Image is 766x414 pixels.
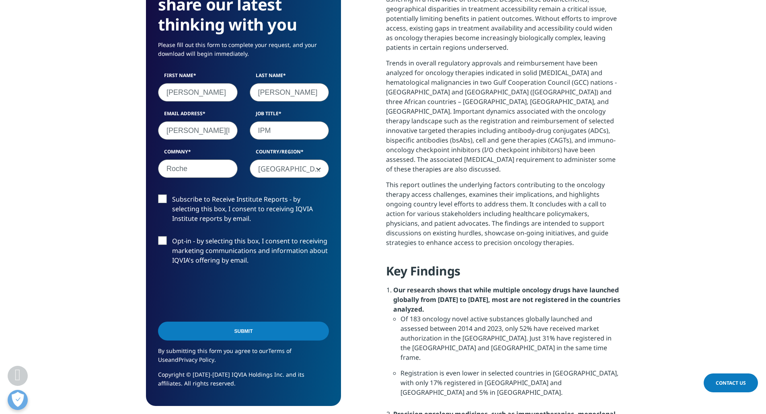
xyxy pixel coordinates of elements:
a: Contact Us [704,373,758,392]
strong: Our research shows that while multiple oncology drugs have launched globally from [DATE] to [DATE... [393,286,620,314]
p: This report outlines the underlying factors contributing to the oncology therapy access challenge... [386,180,620,253]
span: United States [250,159,329,178]
p: By submitting this form you agree to our and . [158,347,329,370]
button: Open Preferences [8,390,28,410]
li: Registration is even lower in selected countries in [GEOGRAPHIC_DATA], with only 17% registered i... [400,368,620,403]
h4: Key Findings [386,263,620,285]
label: Last Name [250,72,329,83]
label: Company [158,148,238,159]
label: First Name [158,72,238,83]
label: Email Address [158,110,238,121]
label: Subscribe to Receive Institute Reports - by selecting this box, I consent to receiving IQVIA Inst... [158,194,329,228]
p: Trends in overall regulatory approvals and reimbursement have been analyzed for oncology therapie... [386,58,620,180]
iframe: reCAPTCHA [158,278,280,309]
label: Opt-in - by selecting this box, I consent to receiving marketing communications and information a... [158,236,329,269]
input: Submit [158,322,329,341]
label: Country/Region [250,148,329,159]
p: Please fill out this form to complete your request, and your download will begin immediately. [158,41,329,64]
p: Copyright © [DATE]-[DATE] IQVIA Holdings Inc. and its affiliates. All rights reserved. [158,370,329,394]
a: Privacy Policy [179,356,214,363]
li: Of 183 oncology novel active substances globally launched and assessed between 2014 and 2023, onl... [400,314,620,368]
label: Job Title [250,110,329,121]
span: Contact Us [716,379,746,386]
span: United States [250,160,329,178]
